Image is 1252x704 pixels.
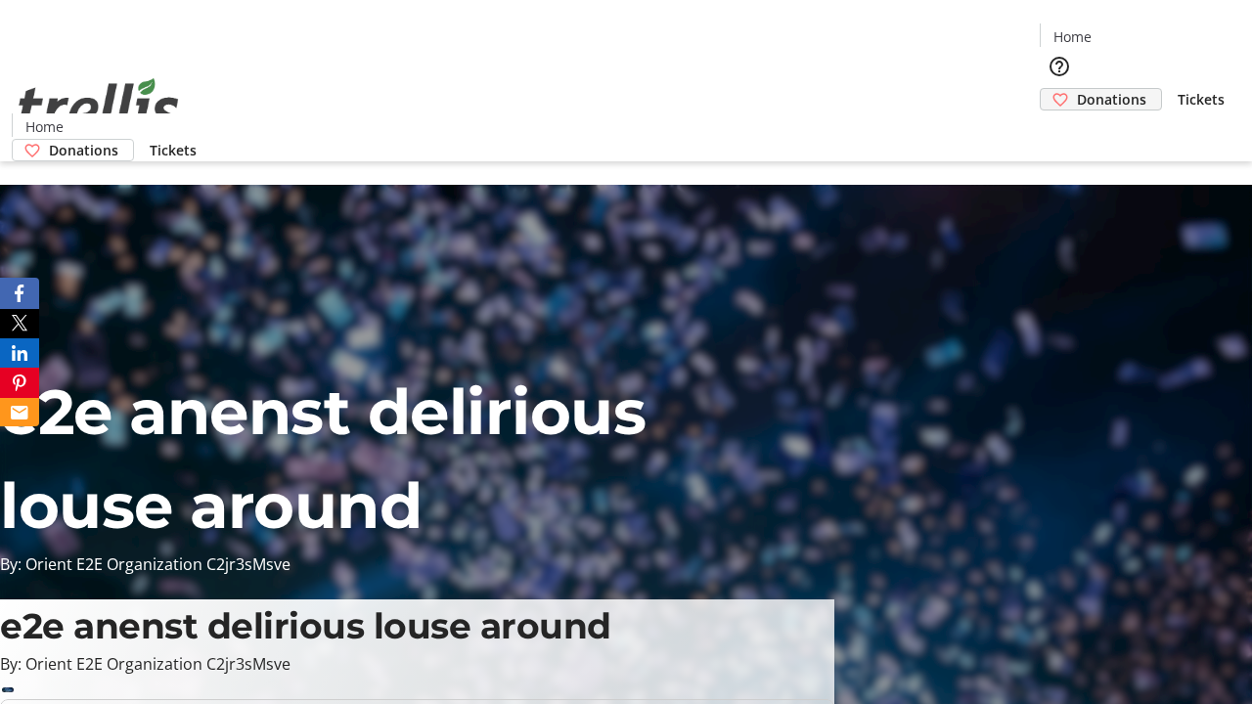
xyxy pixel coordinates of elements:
a: Home [13,116,75,137]
span: Home [1053,26,1092,47]
a: Donations [1040,88,1162,110]
span: Donations [49,140,118,160]
span: Tickets [1178,89,1225,110]
a: Donations [12,139,134,161]
span: Tickets [150,140,197,160]
span: Donations [1077,89,1146,110]
a: Tickets [134,140,212,160]
button: Cart [1040,110,1079,150]
button: Help [1040,47,1079,86]
a: Home [1041,26,1103,47]
img: Orient E2E Organization C2jr3sMsve's Logo [12,57,186,154]
a: Tickets [1162,89,1240,110]
span: Home [25,116,64,137]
